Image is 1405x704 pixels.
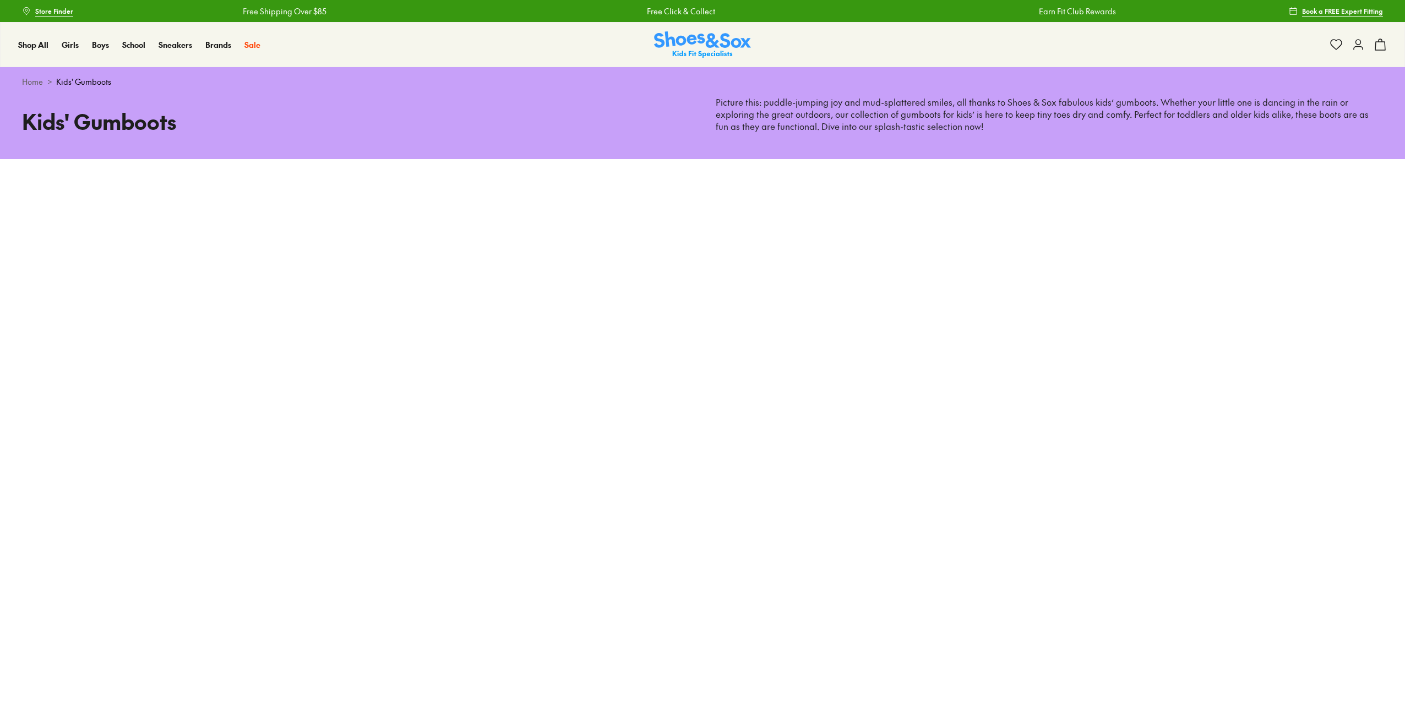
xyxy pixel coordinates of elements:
a: Shop All [18,39,48,51]
a: Shoes & Sox [654,31,751,58]
span: Kids' Gumboots [56,76,111,88]
a: Boys [92,39,109,51]
span: School [122,39,145,50]
span: Brands [205,39,231,50]
a: Sneakers [159,39,192,51]
span: Girls [62,39,79,50]
span: Sale [244,39,260,50]
a: Free Click & Collect [647,6,715,17]
a: Store Finder [22,1,73,21]
a: Free Shipping Over $85 [243,6,326,17]
img: SNS_Logo_Responsive.svg [654,31,751,58]
span: Book a FREE Expert Fitting [1302,6,1383,16]
h1: Kids' Gumboots [22,106,689,137]
a: Home [22,76,43,88]
span: Boys [92,39,109,50]
a: School [122,39,145,51]
a: Book a FREE Expert Fitting [1289,1,1383,21]
a: Brands [205,39,231,51]
span: Store Finder [35,6,73,16]
span: Shop All [18,39,48,50]
p: Picture this: puddle-jumping joy and mud-splattered smiles, all thanks to Shoes & Sox fabulous ki... [716,96,1383,133]
a: Girls [62,39,79,51]
a: Earn Fit Club Rewards [1039,6,1116,17]
span: Sneakers [159,39,192,50]
a: Sale [244,39,260,51]
div: > [22,76,1383,88]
